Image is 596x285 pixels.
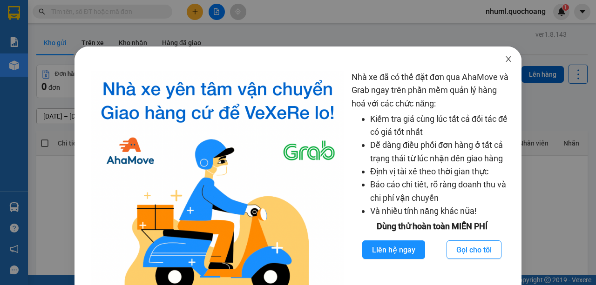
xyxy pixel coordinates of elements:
button: Gọi cho tôi [447,240,501,259]
button: Close [495,46,521,73]
li: Định vị tài xế theo thời gian thực [370,165,512,178]
li: Báo cáo chi tiết, rõ ràng doanh thu và chi phí vận chuyển [370,178,512,205]
li: Và nhiều tính năng khác nữa! [370,205,512,218]
div: Dùng thử hoàn toàn MIỄN PHÍ [352,220,512,233]
span: Gọi cho tôi [456,244,492,256]
span: Liên hệ ngay [372,244,415,256]
span: close [505,55,512,63]
li: Kiểm tra giá cùng lúc tất cả đối tác để có giá tốt nhất [370,113,512,139]
li: Dễ dàng điều phối đơn hàng ở tất cả trạng thái từ lúc nhận đến giao hàng [370,139,512,165]
button: Liên hệ ngay [362,240,425,259]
